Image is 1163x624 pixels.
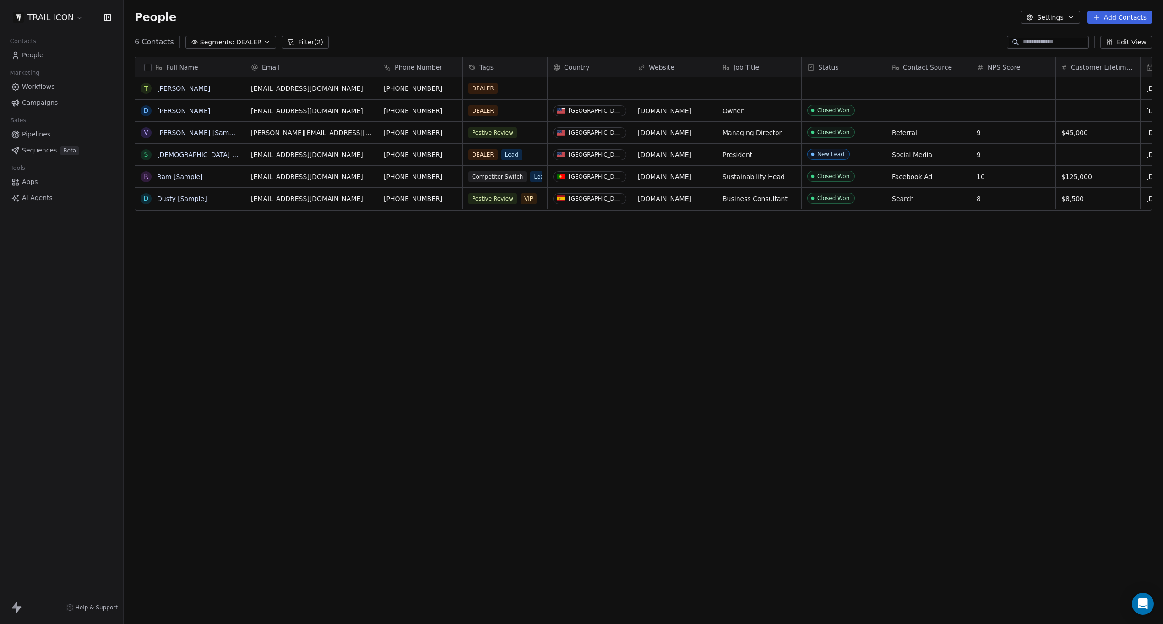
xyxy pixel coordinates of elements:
div: Tags [463,57,547,77]
span: President [723,150,796,159]
div: NPS Score [971,57,1055,77]
a: Help & Support [66,604,118,611]
a: Pipelines [7,127,116,142]
span: Status [818,63,839,72]
span: 6 Contacts [135,37,174,48]
span: [PHONE_NUMBER] [384,84,457,93]
div: D [144,194,149,203]
a: AI Agents [7,190,116,206]
span: Phone Number [395,63,442,72]
div: Phone Number [378,57,462,77]
span: DEALER [236,38,262,47]
span: Customer Lifetime Value [1071,63,1135,72]
span: [EMAIL_ADDRESS][DOMAIN_NAME] [251,84,372,93]
div: Closed Won [817,129,849,136]
div: Closed Won [817,195,849,201]
button: Filter(2) [282,36,329,49]
span: Apps [22,177,38,187]
div: [GEOGRAPHIC_DATA] [569,130,622,136]
div: [GEOGRAPHIC_DATA] [569,108,622,114]
a: SequencesBeta [7,143,116,158]
span: Marketing [6,66,43,80]
span: Pipelines [22,130,50,139]
div: [GEOGRAPHIC_DATA] [569,195,622,202]
div: Website [632,57,717,77]
span: DEALER [468,105,498,116]
span: 10 [977,172,1050,181]
span: Facebook Ad [892,172,965,181]
span: [EMAIL_ADDRESS][DOMAIN_NAME] [251,172,372,181]
span: Sales [6,114,30,127]
span: Sustainability Head [723,172,796,181]
a: [DOMAIN_NAME] [638,195,691,202]
span: Tools [6,161,29,175]
div: Status [802,57,886,77]
div: Customer Lifetime Value [1056,57,1140,77]
a: [PERSON_NAME] [Sample] [157,129,241,136]
div: D [144,106,149,115]
span: Workflows [22,82,55,92]
span: AI Agents [22,193,53,203]
a: Apps [7,174,116,190]
span: Beta [60,146,79,155]
a: [DOMAIN_NAME] [638,107,691,114]
a: People [7,48,116,63]
div: S [144,150,148,159]
span: People [22,50,43,60]
span: Job Title [734,63,759,72]
a: [PERSON_NAME] [157,107,210,114]
div: grid [135,77,245,584]
a: Workflows [7,79,116,94]
span: Owner [723,106,796,115]
div: T [144,84,148,93]
span: [PHONE_NUMBER] [384,194,457,203]
button: Edit View [1100,36,1152,49]
a: Campaigns [7,95,116,110]
span: [PERSON_NAME][EMAIL_ADDRESS][DOMAIN_NAME] [251,128,372,137]
span: Help & Support [76,604,118,611]
span: [EMAIL_ADDRESS][DOMAIN_NAME] [251,194,372,203]
div: Country [548,57,632,77]
span: DEALER [468,149,498,160]
span: Email [262,63,280,72]
div: V [144,128,148,137]
span: [PHONE_NUMBER] [384,172,457,181]
span: [EMAIL_ADDRESS][DOMAIN_NAME] [251,150,372,159]
span: [EMAIL_ADDRESS][DOMAIN_NAME] [251,106,372,115]
span: [PHONE_NUMBER] [384,128,457,137]
span: Referral [892,128,965,137]
span: $45,000 [1061,128,1135,137]
div: Contact Source [886,57,971,77]
div: Closed Won [817,107,849,114]
span: Segments: [200,38,234,47]
span: Campaigns [22,98,58,108]
a: [DEMOGRAPHIC_DATA] [Sample] [157,151,261,158]
div: Open Intercom Messenger [1132,593,1154,615]
div: [GEOGRAPHIC_DATA] [569,152,622,158]
div: New Lead [817,151,844,157]
span: Full Name [166,63,198,72]
span: DEALER [468,83,498,94]
button: TRAIL ICON [11,10,85,25]
span: Managing Director [723,128,796,137]
span: Sequences [22,146,57,155]
span: Contact Source [903,63,952,72]
div: [GEOGRAPHIC_DATA] [569,174,622,180]
span: Country [564,63,590,72]
a: [DOMAIN_NAME] [638,151,691,158]
span: Tags [479,63,494,72]
span: Social Media [892,150,965,159]
span: $8,500 [1061,194,1135,203]
span: Competitor Switch [468,171,527,182]
span: 8 [977,194,1050,203]
a: [DOMAIN_NAME] [638,129,691,136]
span: Contacts [6,34,40,48]
div: Email [245,57,378,77]
span: VIP [521,193,537,204]
span: 9 [977,150,1050,159]
a: Dusty [Sample] [157,195,207,202]
span: Postive Review [468,127,517,138]
span: $125,000 [1061,172,1135,181]
span: Business Consultant [723,194,796,203]
button: Settings [1021,11,1080,24]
